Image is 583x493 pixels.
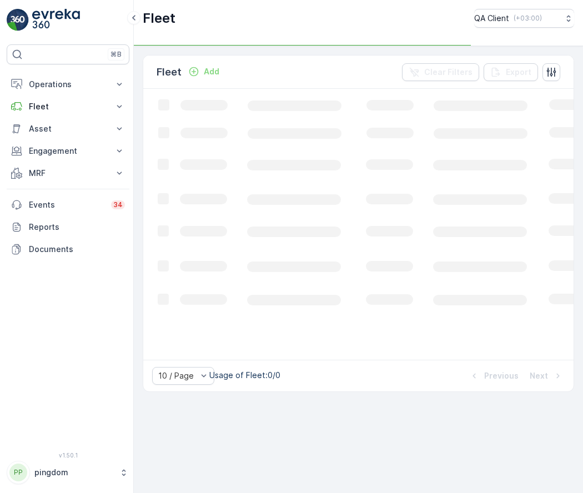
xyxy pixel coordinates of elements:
[7,238,129,260] a: Documents
[29,199,104,210] p: Events
[113,200,123,209] p: 34
[468,369,520,383] button: Previous
[29,168,107,179] p: MRF
[514,14,542,23] p: ( +03:00 )
[209,370,280,381] p: Usage of Fleet : 0/0
[474,13,509,24] p: QA Client
[7,216,129,238] a: Reports
[530,370,548,381] p: Next
[29,101,107,112] p: Fleet
[506,67,531,78] p: Export
[32,9,80,31] img: logo_light-DOdMpM7g.png
[7,461,129,484] button: PPpingdom
[7,194,129,216] a: Events34
[7,73,129,95] button: Operations
[529,369,565,383] button: Next
[29,79,107,90] p: Operations
[7,9,29,31] img: logo
[34,467,114,478] p: pingdom
[402,63,479,81] button: Clear Filters
[484,370,519,381] p: Previous
[424,67,473,78] p: Clear Filters
[29,222,125,233] p: Reports
[29,244,125,255] p: Documents
[7,162,129,184] button: MRF
[110,50,122,59] p: ⌘B
[484,63,538,81] button: Export
[474,9,574,28] button: QA Client(+03:00)
[9,464,27,481] div: PP
[7,118,129,140] button: Asset
[7,95,129,118] button: Fleet
[7,140,129,162] button: Engagement
[157,64,182,80] p: Fleet
[184,65,224,78] button: Add
[29,145,107,157] p: Engagement
[143,9,175,27] p: Fleet
[29,123,107,134] p: Asset
[7,452,129,459] span: v 1.50.1
[204,66,219,77] p: Add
